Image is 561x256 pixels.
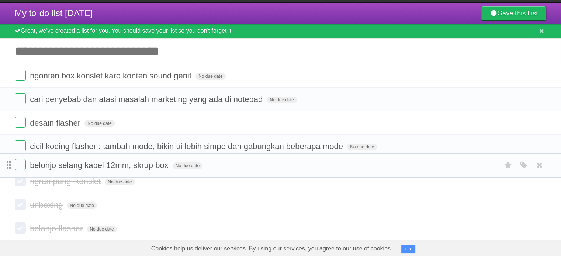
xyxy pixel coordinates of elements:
[401,245,416,253] button: OK
[481,6,546,21] a: SaveThis List
[15,199,26,210] label: Done
[195,73,225,80] span: No due date
[173,162,202,169] span: No due date
[67,202,97,209] span: No due date
[144,241,400,256] span: Cookies help us deliver our services. By using our services, you agree to our use of cookies.
[30,224,84,233] span: belonjo flasher
[15,175,26,186] label: Done
[105,179,135,185] span: No due date
[347,144,377,150] span: No due date
[15,222,26,234] label: Done
[84,120,114,127] span: No due date
[30,200,65,210] span: unboxing
[15,70,26,81] label: Done
[15,140,26,151] label: Done
[501,159,515,171] label: Star task
[15,159,26,170] label: Done
[513,10,538,17] b: This List
[15,93,26,104] label: Done
[87,226,117,232] span: No due date
[30,95,264,104] span: cari penyebab dan atasi masalah marketing yang ada di notepad
[30,177,103,186] span: ngrampungi konslet
[30,71,193,80] span: ngonten box konslet karo konten sound genit
[30,161,170,170] span: belonjo selang kabel 12mm, skrup box
[30,142,345,151] span: cicil koding flasher : tambah mode, bikin ui lebih simpe dan gabungkan beberapa mode
[267,97,297,103] span: No due date
[15,117,26,128] label: Done
[30,118,82,127] span: desain flasher
[15,8,93,18] span: My to-do list [DATE]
